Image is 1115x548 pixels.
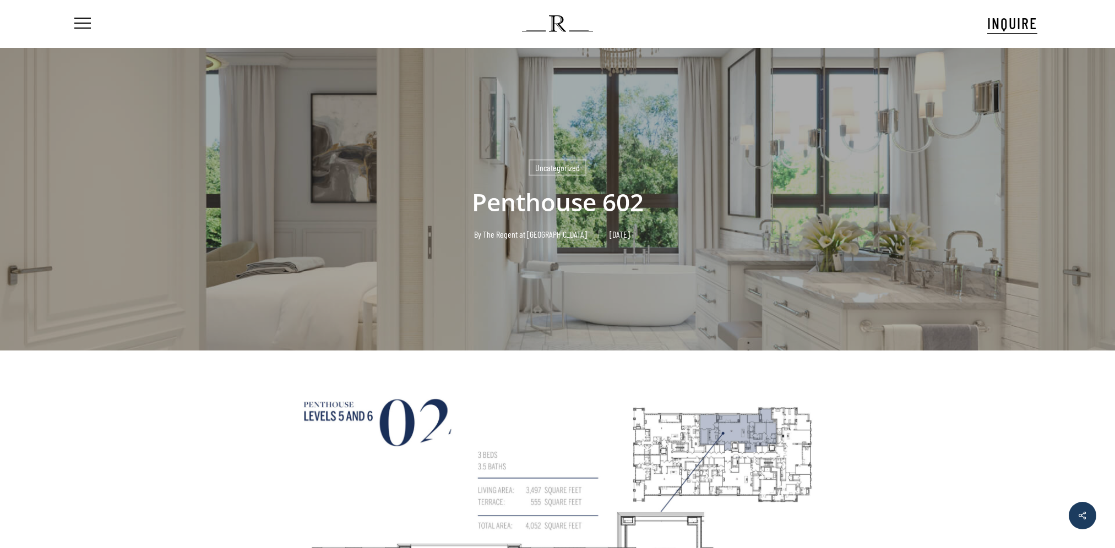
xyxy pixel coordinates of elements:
[522,15,593,32] img: The Regent
[474,231,481,238] span: By
[483,229,587,239] a: The Regent at [GEOGRAPHIC_DATA]
[282,176,833,228] h1: Penthouse 602
[72,18,91,30] a: Navigation Menu
[987,14,1037,32] span: INQUIRE
[987,13,1037,34] a: INQUIRE
[529,160,586,176] a: Uncategorized
[598,231,641,238] span: [DATE]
